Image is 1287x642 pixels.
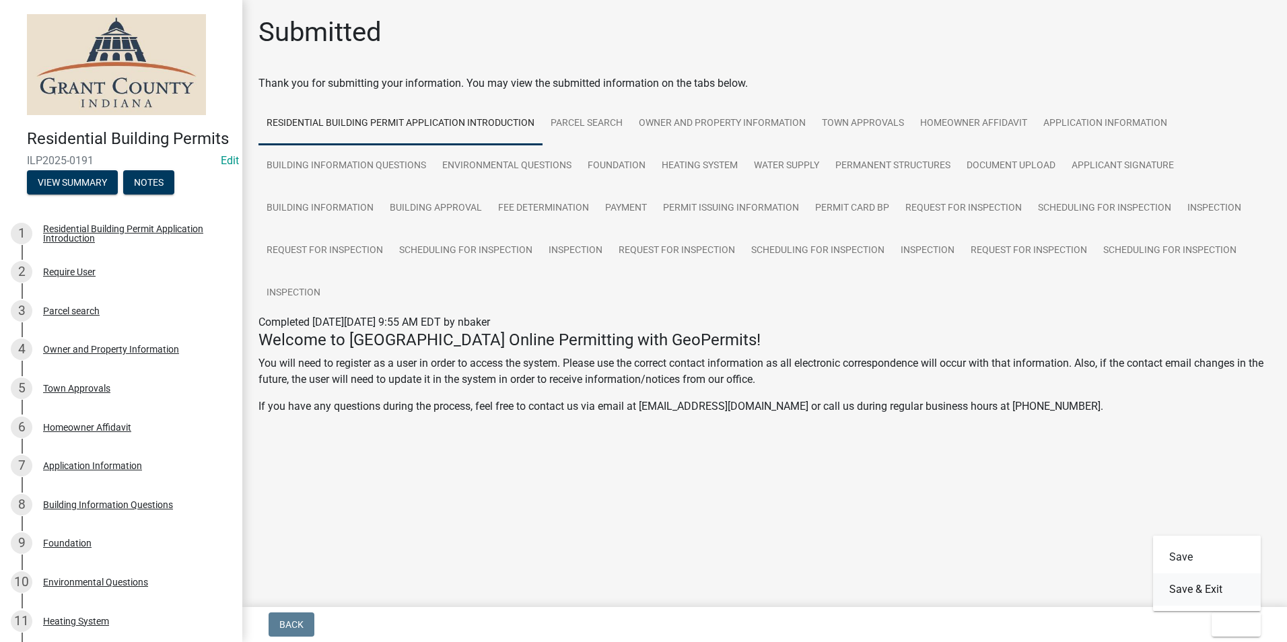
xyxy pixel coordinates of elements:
[631,102,814,145] a: Owner and Property Information
[1153,536,1261,611] div: Exit
[1212,612,1261,637] button: Exit
[11,494,32,515] div: 8
[27,170,118,194] button: View Summary
[611,229,743,273] a: Request for Inspection
[11,455,32,476] div: 7
[123,178,174,188] wm-modal-confirm: Notes
[11,417,32,438] div: 6
[43,577,148,587] div: Environmental Questions
[580,145,654,188] a: Foundation
[597,187,655,230] a: Payment
[655,187,807,230] a: Permit Issuing Information
[43,538,92,548] div: Foundation
[43,500,173,509] div: Building Information Questions
[893,229,963,273] a: Inspection
[1035,102,1175,145] a: Application Information
[258,102,543,145] a: Residential Building Permit Application Introduction
[11,610,32,632] div: 11
[11,223,32,244] div: 1
[11,378,32,399] div: 5
[43,616,109,626] div: Heating System
[434,145,580,188] a: Environmental Questions
[11,261,32,283] div: 2
[123,170,174,194] button: Notes
[1064,145,1182,188] a: Applicant Signature
[382,187,490,230] a: Building Approval
[391,229,541,273] a: Scheduling for Inspection
[807,187,897,230] a: Permit Card BP
[43,345,179,354] div: Owner and Property Information
[258,145,434,188] a: Building Information Questions
[279,619,304,630] span: Back
[27,178,118,188] wm-modal-confirm: Summary
[1153,573,1261,606] button: Save & Exit
[814,102,912,145] a: Town Approvals
[897,187,1030,230] a: Request for Inspection
[11,532,32,554] div: 9
[27,154,215,167] span: ILP2025-0191
[963,229,1095,273] a: Request for Inspection
[43,224,221,243] div: Residential Building Permit Application Introduction
[1095,229,1245,273] a: Scheduling for Inspection
[258,272,328,315] a: Inspection
[258,330,1271,350] h4: Welcome to [GEOGRAPHIC_DATA] Online Permitting with GeoPermits!
[743,229,893,273] a: Scheduling for Inspection
[258,398,1271,415] p: If you have any questions during the process, feel free to contact us via email at [EMAIL_ADDRESS...
[43,384,110,393] div: Town Approvals
[490,187,597,230] a: Fee Determination
[1222,619,1242,630] span: Exit
[959,145,1064,188] a: Document Upload
[221,154,239,167] wm-modal-confirm: Edit Application Number
[258,355,1271,388] p: You will need to register as a user in order to access the system. Please use the correct contact...
[43,461,142,470] div: Application Information
[912,102,1035,145] a: Homeowner Affidavit
[543,102,631,145] a: Parcel search
[11,571,32,593] div: 10
[43,267,96,277] div: Require User
[1030,187,1179,230] a: Scheduling for Inspection
[746,145,827,188] a: Water Supply
[1179,187,1249,230] a: Inspection
[43,423,131,432] div: Homeowner Affidavit
[1153,541,1261,573] button: Save
[654,145,746,188] a: Heating System
[258,75,1271,92] div: Thank you for submitting your information. You may view the submitted information on the tabs below.
[43,306,100,316] div: Parcel search
[11,338,32,360] div: 4
[11,300,32,322] div: 3
[258,229,391,273] a: Request for Inspection
[258,16,382,48] h1: Submitted
[221,154,239,167] a: Edit
[27,129,232,149] h4: Residential Building Permits
[269,612,314,637] button: Back
[258,316,490,328] span: Completed [DATE][DATE] 9:55 AM EDT by nbaker
[541,229,611,273] a: Inspection
[27,14,206,115] img: Grant County, Indiana
[827,145,959,188] a: Permanent Structures
[258,187,382,230] a: Building Information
